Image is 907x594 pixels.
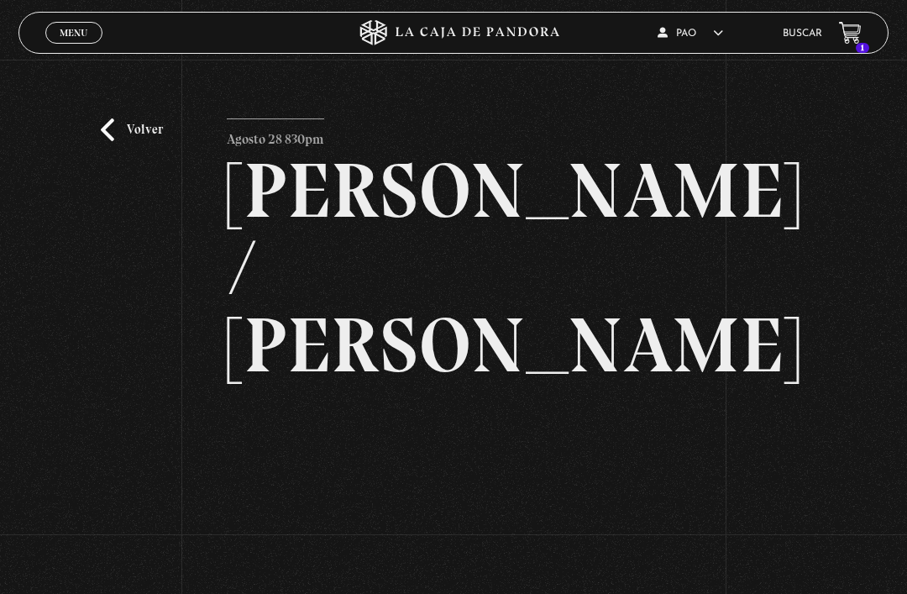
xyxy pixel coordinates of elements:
span: 1 [856,43,869,53]
h2: [PERSON_NAME] / [PERSON_NAME] [227,152,679,384]
span: Menu [60,28,87,38]
a: 1 [839,22,862,45]
a: Buscar [783,29,822,39]
span: Cerrar [55,42,94,54]
a: Volver [101,118,163,141]
p: Agosto 28 830pm [227,118,324,152]
span: Pao [658,29,723,39]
